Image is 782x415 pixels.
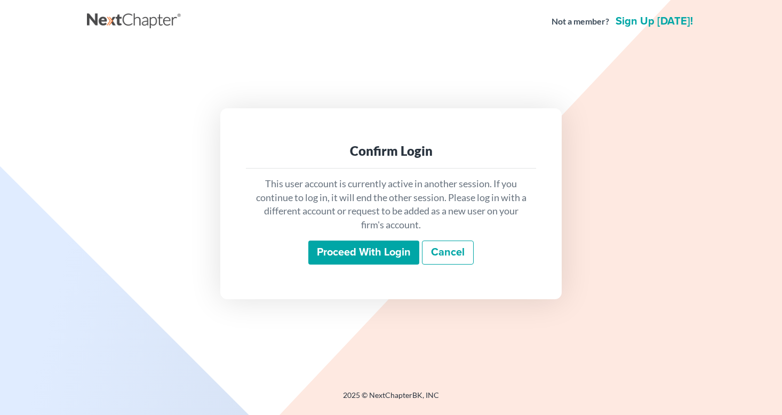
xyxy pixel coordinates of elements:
a: Sign up [DATE]! [613,16,695,27]
div: 2025 © NextChapterBK, INC [87,390,695,409]
p: This user account is currently active in another session. If you continue to log in, it will end ... [254,177,528,232]
strong: Not a member? [552,15,609,28]
input: Proceed with login [308,241,419,265]
a: Cancel [422,241,474,265]
div: Confirm Login [254,142,528,159]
